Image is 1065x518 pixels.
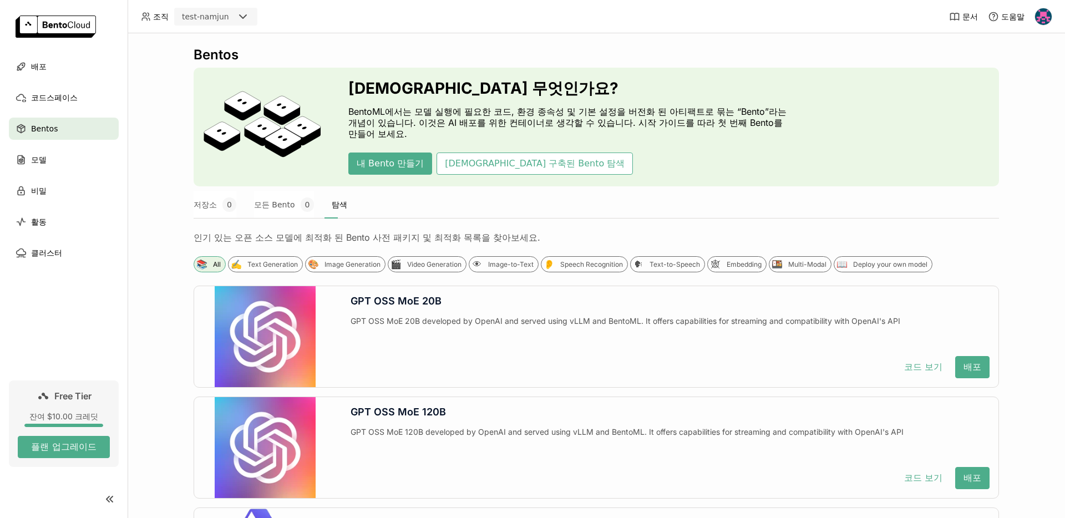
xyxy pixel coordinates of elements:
div: 📖 [836,258,848,270]
img: cover onboarding [202,90,322,164]
div: Image Generation [324,260,381,269]
span: Free Tier [54,390,92,402]
div: Embedding [727,260,762,269]
div: Deploy your own model [853,260,927,269]
span: 문서 [962,12,978,22]
div: 🎬 [390,258,402,270]
div: 🍱Multi-Modal [769,256,831,272]
div: Bentos [194,47,999,63]
button: 플랜 업그레이드 [18,436,110,458]
div: 🎨Image Generation [305,256,386,272]
div: 📚 [196,258,207,270]
div: GPT OSS MoE 120B developed by OpenAI and served using vLLM and BentoML. It offers capabilities fo... [351,427,990,458]
div: Multi-Modal [788,260,826,269]
a: 비밀 [9,180,119,202]
div: All [213,260,221,269]
div: Text-to-Speech [650,260,700,269]
div: test-namjun [182,11,229,22]
div: 👂Speech Recognition [541,256,628,272]
button: 탐색 [332,191,347,219]
div: ✍️Text Generation [228,256,303,272]
div: 📚All [194,256,226,272]
div: GPT OSS MoE 20B developed by OpenAI and served using vLLM and BentoML. It offers capabilities for... [351,316,990,347]
span: 0 [222,197,236,212]
div: 📖Deploy your own model [834,256,932,272]
button: 배포 [955,467,990,489]
a: Free Tier잔여 $10.00 크레딧플랜 업그레이드 [9,380,119,467]
button: 코드 보기 [896,356,951,378]
div: ✍️ [230,258,242,270]
span: Bentos [31,122,58,135]
input: Selected test-namjun. [230,12,231,23]
div: 🗣 [632,258,644,270]
img: Namjun Jo [1035,8,1052,25]
img: logo [16,16,96,38]
a: 배포 [9,55,119,78]
div: 👁Image-to-Text [469,256,539,272]
a: 문서 [949,11,978,22]
a: 코드스페이스 [9,87,119,109]
div: 🗣Text-to-Speech [630,256,705,272]
div: GPT OSS MoE 120B [351,406,990,418]
span: 도움말 [1001,12,1025,22]
span: 조직 [153,12,169,22]
div: 👁 [471,258,483,270]
a: 클러스터 [9,242,119,264]
a: 활동 [9,211,119,233]
a: 모델 [9,149,119,171]
button: 코드 보기 [896,467,951,489]
img: GPT OSS MoE 120B [215,397,316,498]
button: [DEMOGRAPHIC_DATA] 구축된 Bento 탐색 [437,153,633,175]
button: 모든 Bento [254,191,315,219]
span: 모델 [31,153,47,166]
button: 내 Bento 만들기 [348,153,432,175]
span: 0 [301,197,315,212]
div: 도움말 [988,11,1025,22]
span: 활동 [31,215,47,228]
span: 클러스터 [31,246,62,260]
button: 저장소 [194,191,236,219]
h3: [DEMOGRAPHIC_DATA] 무엇인가요? [348,79,787,97]
div: 🕸Embedding [707,256,767,272]
div: Text Generation [247,260,298,269]
div: 🍱 [771,258,783,270]
div: Image-to-Text [488,260,534,269]
p: BentoML에서는 모델 실행에 필요한 코드, 환경 종속성 및 기본 설정을 버전화 된 아티팩트로 묶는 “Bento”라는 개념이 있습니다. 이것은 AI 배포를 위한 컨테이너로 ... [348,106,787,139]
div: 🎬Video Generation [388,256,466,272]
span: 코드스페이스 [31,91,78,104]
div: 인기 있는 오픈 소스 모델에 최적화 된 Bento 사전 패키지 및 최적화 목록을 찾아보세요. [194,232,999,243]
div: 👂 [543,258,555,270]
span: 배포 [31,60,47,73]
div: 잔여 $10.00 크레딧 [18,412,110,421]
img: GPT OSS MoE 20B [215,286,316,387]
div: GPT OSS MoE 20B [351,295,990,307]
div: Speech Recognition [560,260,623,269]
div: 🕸 [709,258,721,270]
span: 비밀 [31,184,47,197]
button: 배포 [955,356,990,378]
div: Video Generation [407,260,461,269]
div: 🎨 [307,258,319,270]
a: Bentos [9,118,119,140]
